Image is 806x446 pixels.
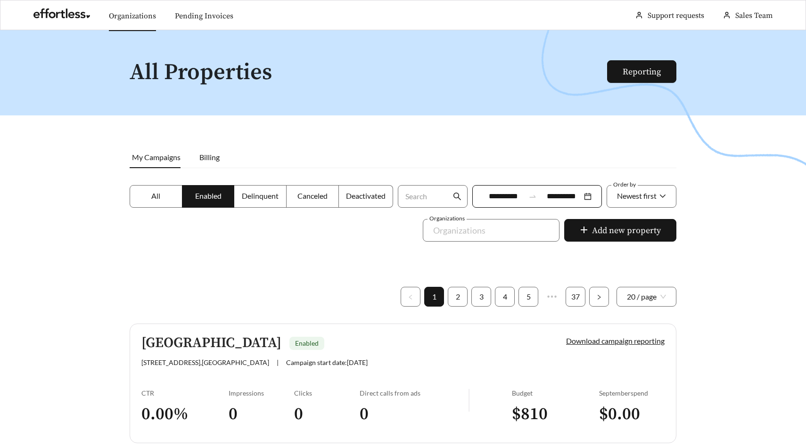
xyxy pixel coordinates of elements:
span: to [528,192,537,201]
a: 4 [495,287,514,306]
button: plusAdd new property [564,219,676,242]
span: Sales Team [735,11,773,20]
h3: 0 [360,404,469,425]
span: search [453,192,461,201]
span: Campaign start date: [DATE] [286,358,368,366]
h3: 0 [294,404,360,425]
span: left [408,294,413,300]
span: Add new property [592,224,661,237]
h1: All Properties [130,60,608,85]
h3: 0 [229,404,294,425]
span: All [151,191,160,200]
span: | [277,358,279,366]
span: Deactivated [346,191,386,200]
h3: $ 810 [512,404,599,425]
span: Newest first [617,191,657,200]
div: September spend [599,389,665,397]
h3: $ 0.00 [599,404,665,425]
span: Canceled [297,191,328,200]
a: Reporting [623,66,661,77]
li: 3 [471,287,491,307]
span: right [596,294,602,300]
button: Reporting [607,60,676,83]
span: [STREET_ADDRESS] , [GEOGRAPHIC_DATA] [141,358,269,366]
div: Page Size [617,287,676,307]
button: left [401,287,420,307]
li: Previous Page [401,287,420,307]
div: Direct calls from ads [360,389,469,397]
span: plus [580,226,588,236]
li: 2 [448,287,468,307]
a: 37 [566,287,585,306]
span: swap-right [528,192,537,201]
h3: 0.00 % [141,404,229,425]
a: Organizations [109,11,156,21]
a: Support requests [648,11,704,20]
span: ••• [542,287,562,307]
a: 3 [472,287,491,306]
div: Impressions [229,389,294,397]
span: 20 / page [627,287,666,306]
h5: [GEOGRAPHIC_DATA] [141,335,281,351]
div: Clicks [294,389,360,397]
span: Billing [199,153,220,162]
a: 2 [448,287,467,306]
div: Budget [512,389,599,397]
span: Delinquent [242,191,279,200]
div: CTR [141,389,229,397]
li: 37 [566,287,585,307]
a: 1 [425,287,444,306]
a: 5 [519,287,538,306]
a: [GEOGRAPHIC_DATA]Enabled[STREET_ADDRESS],[GEOGRAPHIC_DATA]|Campaign start date:[DATE]Download cam... [130,324,676,443]
a: Download campaign reporting [566,336,665,345]
li: 5 [518,287,538,307]
a: Pending Invoices [175,11,233,21]
img: line [469,389,469,412]
span: Enabled [195,191,222,200]
li: 4 [495,287,515,307]
span: Enabled [295,339,319,347]
button: right [589,287,609,307]
li: Next 5 Pages [542,287,562,307]
li: Next Page [589,287,609,307]
li: 1 [424,287,444,307]
span: My Campaigns [132,153,181,162]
